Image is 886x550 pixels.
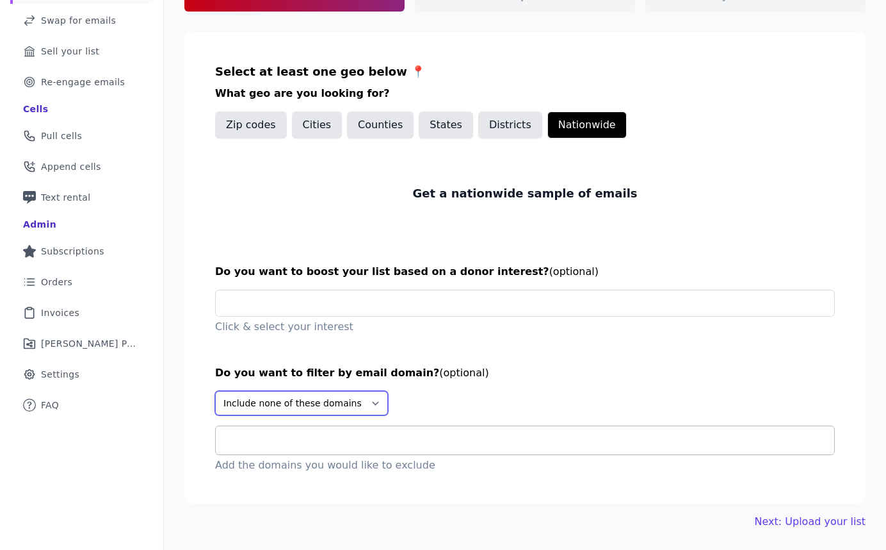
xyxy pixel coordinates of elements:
button: Districts [478,112,542,138]
button: Counties [347,112,414,138]
div: Admin [23,218,56,231]
a: Subscriptions [10,237,153,265]
span: Settings [41,368,79,381]
span: Select at least one geo below 📍 [215,65,425,78]
span: Pull cells [41,129,82,142]
span: Do you want to filter by email domain? [215,367,439,379]
a: Settings [10,360,153,388]
span: Orders [41,276,72,288]
span: Re-engage emails [41,76,125,88]
p: Click & select your interest [215,319,835,335]
p: Get a nationwide sample of emails [412,185,637,203]
span: Do you want to boost your list based on a donor interest? [215,265,549,278]
button: Zip codes [215,112,287,138]
span: (optional) [439,367,488,379]
p: Add the domains you would like to exclude [215,458,835,473]
a: Pull cells [10,122,153,150]
a: Next: Upload your list [755,514,866,529]
a: Invoices [10,299,153,327]
span: Invoices [41,306,79,319]
span: (optional) [549,265,599,278]
span: Subscriptions [41,245,104,258]
span: Sell your list [41,45,99,58]
span: Swap for emails [41,14,116,27]
div: Cells [23,103,48,115]
button: Nationwide [547,112,627,138]
a: Sell your list [10,37,153,65]
a: FAQ [10,391,153,419]
button: States [419,112,473,138]
a: Re-engage emails [10,68,153,96]
button: Cities [292,112,342,138]
a: [PERSON_NAME] Performance [10,329,153,358]
a: Swap for emails [10,6,153,35]
span: Text rental [41,191,91,204]
span: FAQ [41,399,59,412]
span: Append cells [41,160,101,173]
a: Orders [10,268,153,296]
span: [PERSON_NAME] Performance [41,337,138,350]
a: Append cells [10,153,153,181]
h3: What geo are you looking for? [215,86,835,101]
a: Text rental [10,183,153,212]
